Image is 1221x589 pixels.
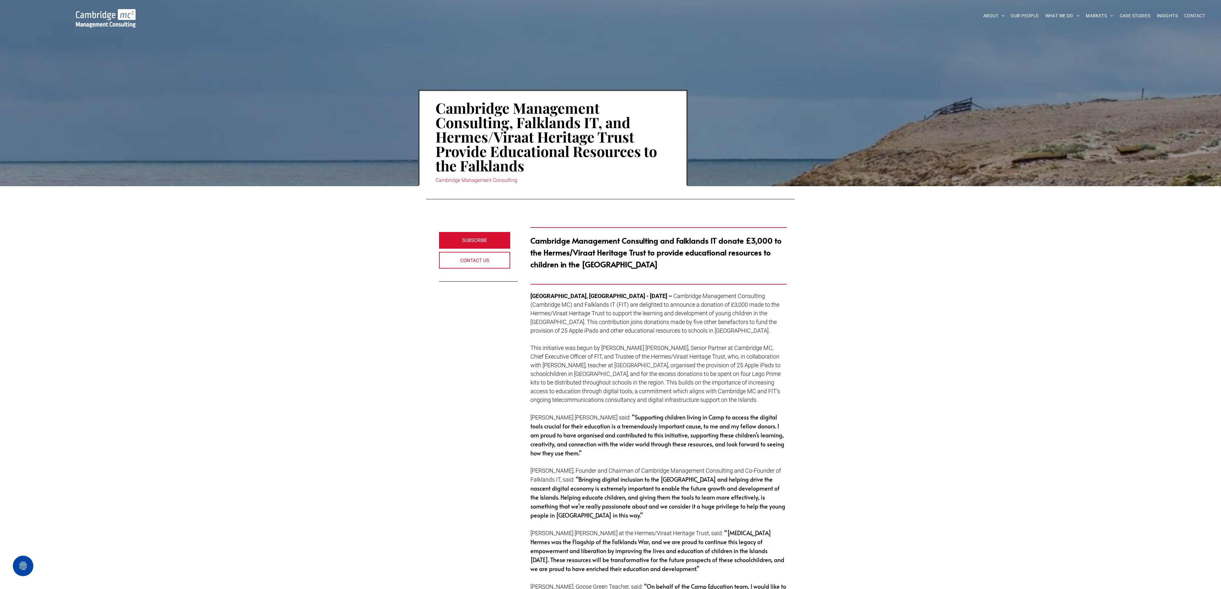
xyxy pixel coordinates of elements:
[530,293,779,334] span: Cambridge Management Consulting (Cambridge MC) and Falklands IT (FIT) are delighted to announce a...
[1117,11,1154,21] a: CASE STUDIES
[530,530,723,536] span: [PERSON_NAME] [PERSON_NAME] at the Hermes/Viraat Heritage Trust, said:
[1181,11,1208,21] a: CONTACT
[530,529,784,573] span: “[MEDICAL_DATA] Hermes was the Flagship of the Falklands War, and we are proud to continue this l...
[462,232,487,248] span: SUBSCRIBE
[439,252,510,269] a: CONTACT US
[1042,11,1083,21] a: WHAT WE DO
[436,176,670,185] div: Cambridge Management Consulting
[530,235,782,270] strong: Cambridge Management Consulting and Falklands IT donate £3,000 to the Hermes/Viraat Heritage Trus...
[76,10,136,17] a: Your Business Transformed | Cambridge Management Consulting
[530,344,781,403] span: This initiative was begun by [PERSON_NAME] [PERSON_NAME], Senior Partner at Cambridge MC, Chief E...
[1083,11,1116,21] a: MARKETS
[530,293,672,299] strong: [GEOGRAPHIC_DATA], [GEOGRAPHIC_DATA] - [DATE] –
[1154,11,1181,21] a: INSIGHTS
[436,100,670,173] h1: Cambridge Management Consulting, Falklands IT, and Hermes/Viraat Heritage Trust Provide Education...
[460,253,489,269] span: CONTACT US
[76,9,136,28] img: Go to Homepage
[1008,11,1042,21] a: OUR PEOPLE
[530,467,781,483] span: [PERSON_NAME], Founder and Chairman of Cambridge Management Consulting and Co-Founder of Falkland...
[530,414,631,421] span: [PERSON_NAME] [PERSON_NAME] said:
[439,232,510,249] a: SUBSCRIBE
[980,11,1008,21] a: ABOUT
[530,413,784,457] span: “Supporting children living in Camp to access the digital tools crucial for their education is a ...
[530,475,785,519] span: “Bringing digital inclusion to the [GEOGRAPHIC_DATA] and helping drive the nascent digital econom...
